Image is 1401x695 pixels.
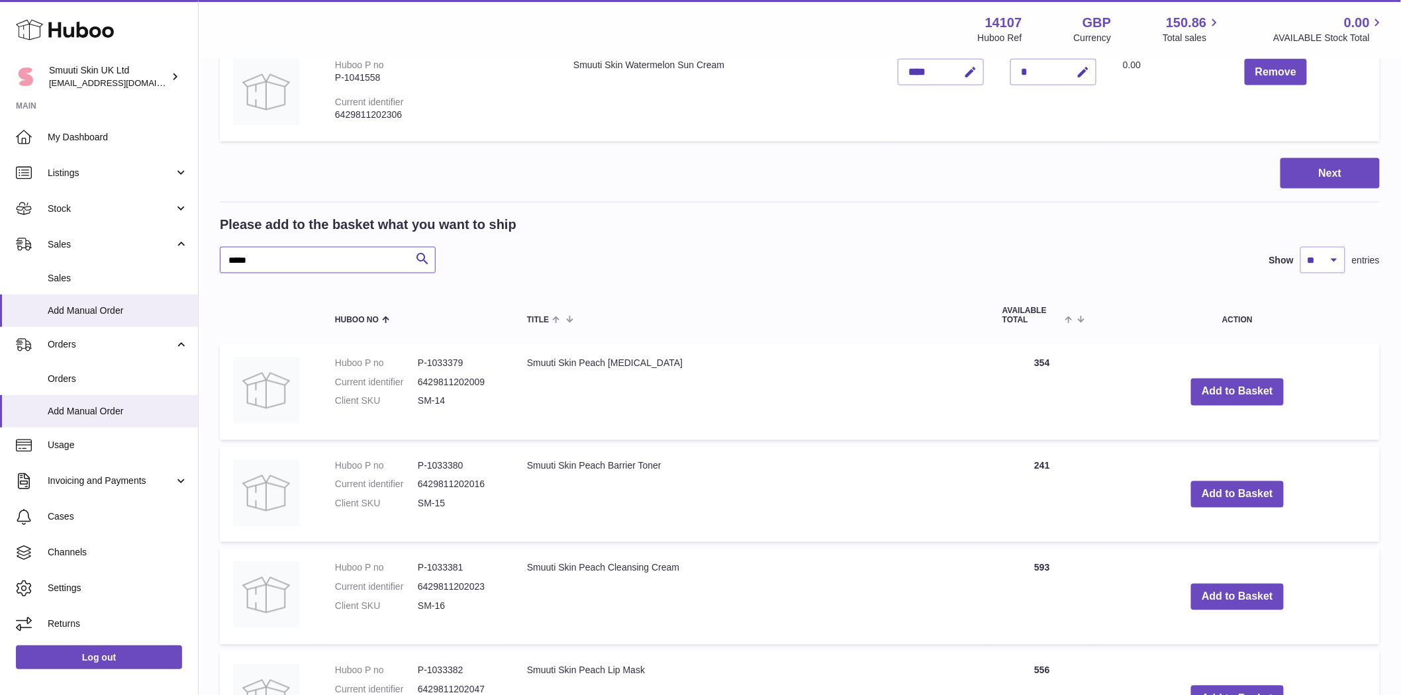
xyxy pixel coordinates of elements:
[1163,32,1222,44] span: Total sales
[1191,379,1284,406] button: Add to Basket
[48,338,174,351] span: Orders
[335,60,384,70] div: Huboo P no
[49,77,195,88] span: [EMAIL_ADDRESS][DOMAIN_NAME]
[418,377,501,389] dd: 6429811202009
[335,460,418,473] dt: Huboo P no
[233,59,299,125] img: Smuuti Skin Watermelon Sun Cream
[418,479,501,491] dd: 6429811202016
[48,475,174,487] span: Invoicing and Payments
[48,304,188,317] span: Add Manual Order
[418,665,501,677] dd: P-1033382
[989,344,1095,440] td: 354
[1269,254,1294,267] label: Show
[48,510,188,523] span: Cases
[335,562,418,575] dt: Huboo P no
[48,238,174,251] span: Sales
[335,498,418,510] dt: Client SKU
[1191,584,1284,611] button: Add to Basket
[48,373,188,385] span: Orders
[335,71,547,84] div: P-1041558
[1273,14,1385,44] a: 0.00 AVAILABLE Stock Total
[48,439,188,451] span: Usage
[1083,14,1111,32] strong: GBP
[1095,293,1380,337] th: Action
[989,549,1095,645] td: 593
[49,64,168,89] div: Smuuti Skin UK Ltd
[233,357,299,424] img: Smuuti Skin Peach Barrier Cream
[335,665,418,677] dt: Huboo P no
[335,316,379,324] span: Huboo no
[1344,14,1370,32] span: 0.00
[514,447,989,543] td: Smuuti Skin Peach Barrier Toner
[1273,32,1385,44] span: AVAILABLE Stock Total
[48,272,188,285] span: Sales
[1166,14,1206,32] span: 150.86
[48,167,174,179] span: Listings
[1280,158,1380,189] button: Next
[335,97,404,107] div: Current identifier
[418,460,501,473] dd: P-1033380
[48,203,174,215] span: Stock
[560,46,885,142] td: Smuuti Skin Watermelon Sun Cream
[418,600,501,613] dd: SM-16
[418,562,501,575] dd: P-1033381
[335,109,547,121] div: 6429811202306
[16,645,182,669] a: Log out
[418,581,501,594] dd: 6429811202023
[335,600,418,613] dt: Client SKU
[48,405,188,418] span: Add Manual Order
[418,395,501,408] dd: SM-14
[48,582,188,594] span: Settings
[1191,481,1284,508] button: Add to Basket
[1163,14,1222,44] a: 150.86 Total sales
[335,395,418,408] dt: Client SKU
[1123,60,1141,70] span: 0.00
[514,549,989,645] td: Smuuti Skin Peach Cleansing Cream
[989,447,1095,543] td: 241
[1074,32,1112,44] div: Currency
[335,581,418,594] dt: Current identifier
[978,32,1022,44] div: Huboo Ref
[418,498,501,510] dd: SM-15
[220,216,516,234] h2: Please add to the basket what you want to ship
[48,131,188,144] span: My Dashboard
[335,357,418,370] dt: Huboo P no
[48,618,188,630] span: Returns
[16,67,36,87] img: Paivi.korvela@gmail.com
[985,14,1022,32] strong: 14107
[1002,306,1061,324] span: AVAILABLE Total
[233,460,299,526] img: Smuuti Skin Peach Barrier Toner
[1352,254,1380,267] span: entries
[418,357,501,370] dd: P-1033379
[48,546,188,559] span: Channels
[527,316,549,324] span: Title
[335,479,418,491] dt: Current identifier
[233,562,299,628] img: Smuuti Skin Peach Cleansing Cream
[335,377,418,389] dt: Current identifier
[514,344,989,440] td: Smuuti Skin Peach [MEDICAL_DATA]
[1245,59,1307,86] button: Remove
